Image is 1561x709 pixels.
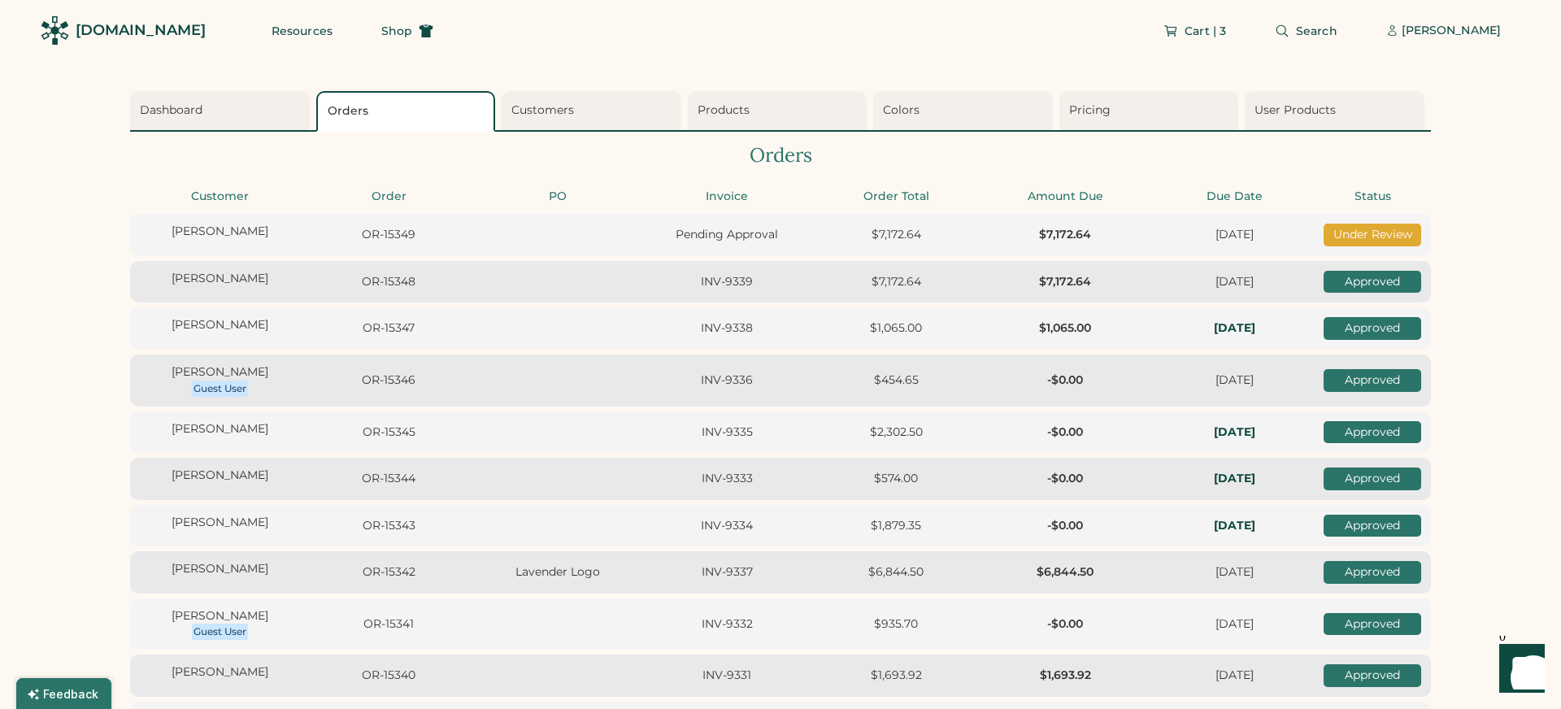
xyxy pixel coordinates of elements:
div: [PERSON_NAME] [140,561,299,577]
div: Products [698,102,863,119]
div: Pending Approval [647,227,807,243]
div: Orders [328,103,489,120]
div: [PERSON_NAME] [140,317,299,333]
div: OR-15348 [309,274,468,290]
div: Order Total [816,189,976,205]
img: Rendered Logo - Screens [41,16,69,45]
span: Search [1296,25,1337,37]
button: Shop [362,15,453,47]
div: Order [309,189,468,205]
div: [DOMAIN_NAME] [76,20,206,41]
div: [PERSON_NAME] [140,271,299,287]
span: Cart | 3 [1185,25,1226,37]
div: [DATE] [1154,668,1314,684]
div: $2,302.50 [816,424,976,441]
div: $7,172.64 [816,227,976,243]
div: Approved [1324,664,1421,687]
button: Search [1255,15,1357,47]
div: [PERSON_NAME] [1402,23,1501,39]
button: Cart | 3 [1144,15,1246,47]
span: Shop [381,25,412,37]
div: Customers [511,102,676,119]
div: [DATE] [1154,564,1314,581]
div: [PERSON_NAME] [140,608,299,624]
div: Guest User [193,382,246,395]
div: PO [478,189,637,205]
div: [DATE] [1154,616,1314,633]
div: Approved [1324,369,1421,392]
div: Customer [140,189,299,205]
div: OR-15342 [309,564,468,581]
div: Approved [1324,515,1421,537]
div: Dashboard [140,102,305,119]
div: In-Hands: Tue, Nov 4, 2025 [1154,424,1314,441]
div: $1,693.92 [816,668,976,684]
div: Approved [1324,561,1421,584]
div: [PERSON_NAME] [140,224,299,240]
div: INV-9333 [647,471,807,487]
div: [DATE] [1154,372,1314,389]
div: Pricing [1069,102,1234,119]
div: User Products [1254,102,1420,119]
div: OR-15347 [309,320,468,337]
div: $7,172.64 [816,274,976,290]
div: OR-15343 [309,518,468,534]
div: Approved [1324,421,1421,444]
div: [PERSON_NAME] [140,515,299,531]
div: In-Hands: Wed, Oct 29, 2025 [1154,320,1314,337]
div: -$0.00 [985,471,1145,487]
div: [PERSON_NAME] [140,664,299,681]
div: $935.70 [816,616,976,633]
div: Approved [1324,271,1421,294]
div: $1,065.00 [985,320,1145,337]
div: $454.65 [816,372,976,389]
div: Under Review [1324,224,1421,246]
div: Amount Due [985,189,1145,205]
div: In-Hands: Thu, Oct 23, 2025 [1154,471,1314,487]
div: $1,693.92 [985,668,1145,684]
div: [PERSON_NAME] [140,364,299,381]
iframe: Front Chat [1484,636,1554,706]
div: Approved [1324,468,1421,490]
div: -$0.00 [985,518,1145,534]
div: INV-9335 [647,424,807,441]
div: [DATE] [1154,274,1314,290]
div: $1,879.35 [816,518,976,534]
div: [PERSON_NAME] [140,421,299,437]
div: Approved [1324,317,1421,340]
div: [DATE] [1154,227,1314,243]
div: INV-9332 [647,616,807,633]
div: OR-15340 [309,668,468,684]
div: In-Hands: Mon, Nov 3, 2025 [1154,518,1314,534]
button: Resources [252,15,352,47]
div: OR-15349 [309,227,468,243]
div: Approved [1324,613,1421,636]
div: INV-9336 [647,372,807,389]
div: $7,172.64 [985,274,1145,290]
div: OR-15346 [309,372,468,389]
div: OR-15341 [309,616,468,633]
div: -$0.00 [985,616,1145,633]
div: INV-9331 [647,668,807,684]
div: OR-15345 [309,424,468,441]
div: $6,844.50 [816,564,976,581]
div: INV-9337 [647,564,807,581]
div: $1,065.00 [816,320,976,337]
div: INV-9338 [647,320,807,337]
div: -$0.00 [985,372,1145,389]
div: $574.00 [816,471,976,487]
div: Lavender Logo [478,564,637,581]
div: INV-9334 [647,518,807,534]
div: Status [1324,189,1421,205]
div: OR-15344 [309,471,468,487]
div: [PERSON_NAME] [140,468,299,484]
div: INV-9339 [647,274,807,290]
div: $6,844.50 [985,564,1145,581]
div: Colors [883,102,1048,119]
div: $7,172.64 [985,227,1145,243]
div: Orders [130,141,1431,169]
div: -$0.00 [985,424,1145,441]
div: Guest User [193,625,246,638]
div: Due Date [1154,189,1314,205]
div: Invoice [647,189,807,205]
